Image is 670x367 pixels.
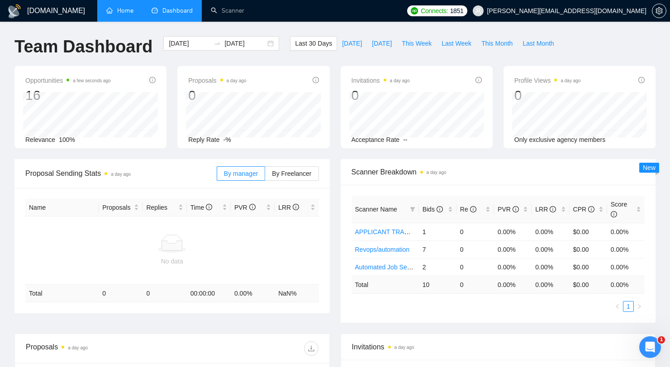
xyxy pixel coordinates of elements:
[611,211,617,217] span: info-circle
[532,276,569,293] td: 0.00 %
[494,240,532,258] td: 0.00%
[293,204,299,210] span: info-circle
[162,7,193,14] span: Dashboard
[419,240,456,258] td: 7
[352,136,400,143] span: Acceptance Rate
[570,276,607,293] td: $ 0.00
[188,87,246,104] div: 0
[456,223,494,240] td: 0
[102,202,132,212] span: Proposals
[187,285,231,302] td: 00:00:00
[304,345,318,352] span: download
[402,38,432,48] span: This Week
[513,206,519,212] span: info-circle
[532,223,569,240] td: 0.00%
[607,258,645,276] td: 0.00%
[634,301,645,312] button: right
[25,199,99,216] th: Name
[29,256,315,266] div: No data
[550,206,556,212] span: info-circle
[514,136,606,143] span: Only exclusive agency members
[410,207,415,212] span: filter
[367,36,397,51] button: [DATE]
[607,276,645,293] td: 0.00 %
[634,301,645,312] li: Next Page
[408,202,417,216] span: filter
[570,258,607,276] td: $0.00
[25,75,111,86] span: Opportunities
[427,170,447,175] time: a day ago
[224,38,266,48] input: End date
[423,206,443,213] span: Bids
[272,170,311,177] span: By Freelancer
[450,6,464,16] span: 1851
[190,204,212,211] span: Time
[498,206,519,213] span: PVR
[475,8,481,14] span: user
[355,263,419,271] a: Automated Job Search
[106,7,133,14] a: homeHome
[397,36,437,51] button: This Week
[475,77,482,83] span: info-circle
[143,199,186,216] th: Replies
[456,276,494,293] td: 0
[304,341,318,356] button: download
[658,336,665,343] span: 1
[437,206,443,212] span: info-circle
[494,258,532,276] td: 0.00%
[169,38,210,48] input: Start date
[352,75,410,86] span: Invitations
[227,78,247,83] time: a day ago
[573,206,594,213] span: CPR
[494,223,532,240] td: 0.00%
[419,276,456,293] td: 10
[570,223,607,240] td: $0.00
[25,136,55,143] span: Relevance
[611,201,627,218] span: Score
[352,166,645,178] span: Scanner Breakdown
[470,206,476,212] span: info-circle
[25,285,99,302] td: Total
[637,304,642,309] span: right
[25,168,217,179] span: Proposal Sending Stats
[372,38,392,48] span: [DATE]
[149,77,156,83] span: info-circle
[355,206,397,213] span: Scanner Name
[143,285,186,302] td: 0
[59,136,75,143] span: 100%
[607,240,645,258] td: 0.00%
[278,204,299,211] span: LRR
[494,276,532,293] td: 0.00 %
[460,206,476,213] span: Re
[355,246,410,253] a: Revops/automation
[337,36,367,51] button: [DATE]
[188,75,246,86] span: Proposals
[234,204,256,211] span: PVR
[652,7,666,14] a: setting
[99,199,143,216] th: Proposals
[249,204,256,210] span: info-circle
[419,223,456,240] td: 1
[394,345,414,350] time: a day ago
[146,202,176,212] span: Replies
[224,170,258,177] span: By manager
[188,136,219,143] span: Reply Rate
[231,285,275,302] td: 0.00 %
[25,87,111,104] div: 16
[313,77,319,83] span: info-circle
[514,87,581,104] div: 0
[523,38,554,48] span: Last Month
[14,36,152,57] h1: Team Dashboard
[73,78,110,83] time: a few seconds ago
[421,6,448,16] span: Connects:
[535,206,556,213] span: LRR
[532,258,569,276] td: 0.00%
[214,40,221,47] span: swap-right
[514,75,581,86] span: Profile Views
[214,40,221,47] span: to
[26,341,172,356] div: Proposals
[437,36,476,51] button: Last Week
[7,4,22,19] img: logo
[623,301,634,312] li: 1
[615,304,620,309] span: left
